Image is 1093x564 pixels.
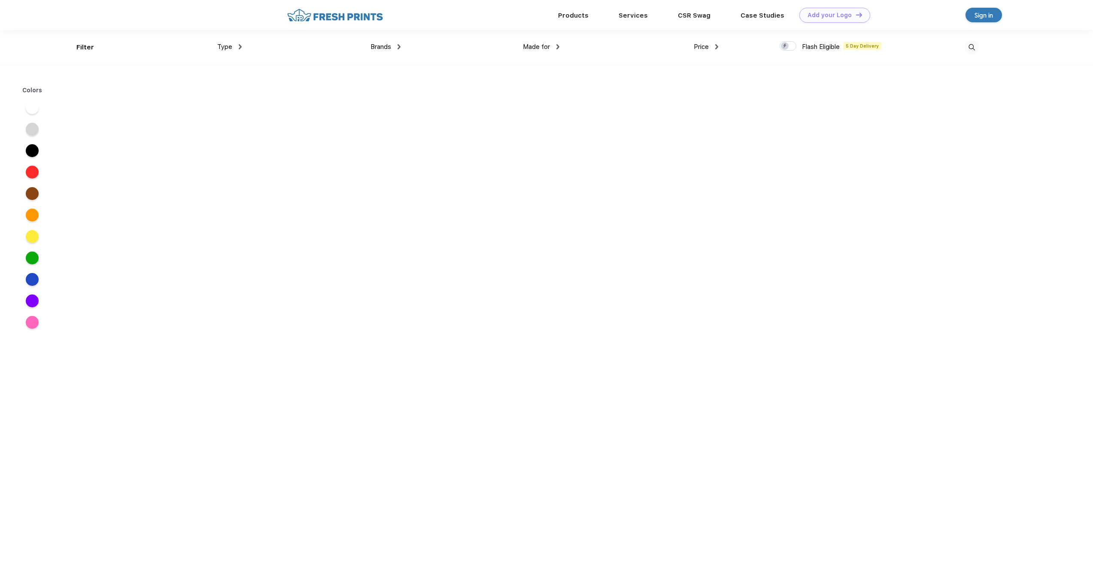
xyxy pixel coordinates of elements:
img: dropdown.png [239,44,242,49]
span: Brands [370,43,391,51]
span: Price [694,43,709,51]
span: Flash Eligible [802,43,840,51]
img: desktop_search.svg [965,40,979,55]
div: Filter [76,42,94,52]
div: Colors [16,86,49,95]
div: Sign in [975,10,993,20]
img: fo%20logo%202.webp [285,8,386,23]
a: Sign in [965,8,1002,22]
span: Made for [523,43,550,51]
span: Type [217,43,232,51]
img: dropdown.png [715,44,718,49]
div: Add your Logo [808,12,852,19]
img: dropdown.png [556,44,559,49]
img: dropdown.png [398,44,401,49]
img: DT [856,12,862,17]
a: Products [558,12,589,19]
